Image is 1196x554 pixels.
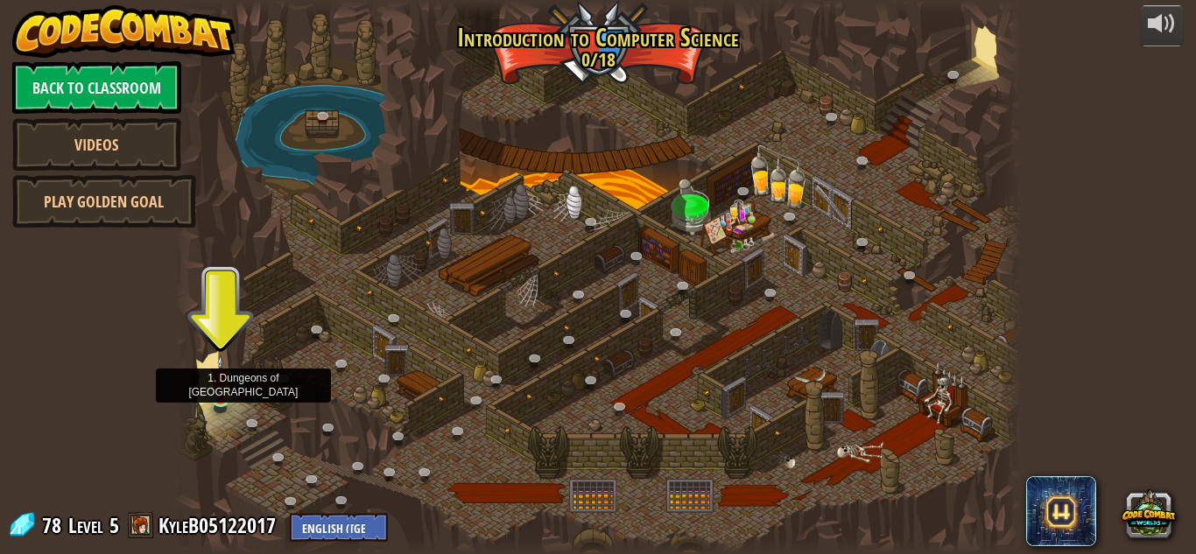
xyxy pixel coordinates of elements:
span: 5 [109,511,119,539]
span: 78 [42,511,67,539]
button: Adjust volume [1140,5,1184,46]
img: level-banner-unstarted.png [211,354,231,400]
img: CodeCombat - Learn how to code by playing a game [12,5,236,58]
span: Level [68,511,103,540]
a: KyleB05122017 [158,511,281,539]
a: Back to Classroom [12,61,181,114]
a: Videos [12,118,181,171]
a: Play Golden Goal [12,175,196,228]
